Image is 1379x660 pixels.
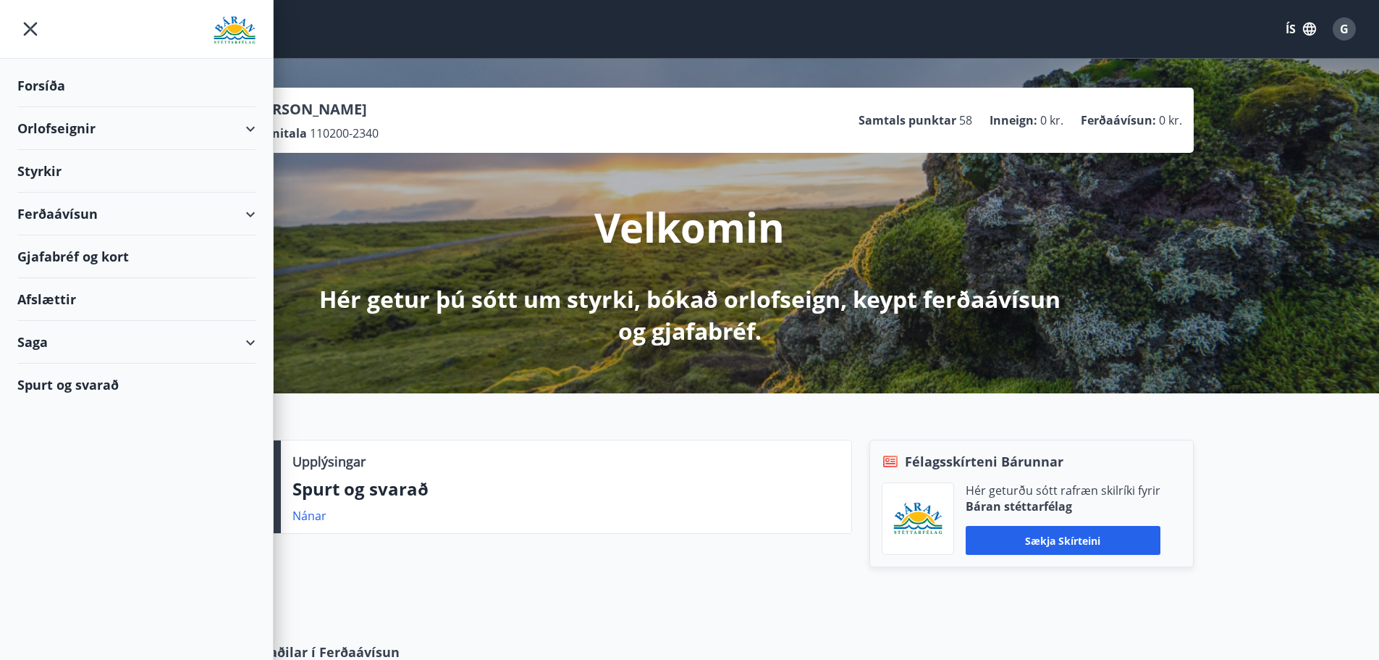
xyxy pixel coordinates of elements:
[308,283,1072,347] p: Hér getur þú sótt um styrki, bókað orlofseign, keypt ferðaávísun og gjafabréf.
[1278,16,1324,42] button: ÍS
[17,150,256,193] div: Styrkir
[990,112,1037,128] p: Inneign :
[1159,112,1182,128] span: 0 kr.
[17,235,256,278] div: Gjafabréf og kort
[1040,112,1063,128] span: 0 kr.
[17,278,256,321] div: Afslættir
[959,112,972,128] span: 58
[17,107,256,150] div: Orlofseignir
[966,483,1160,498] p: Hér geturðu sótt rafræn skilríki fyrir
[292,452,366,471] p: Upplýsingar
[893,502,942,536] img: Bz2lGXKH3FXEIQKvoQ8VL0Fr0uCiWgfgA3I6fSs8.png
[17,16,43,42] button: menu
[292,477,840,501] p: Spurt og svarað
[17,64,256,107] div: Forsíða
[1081,112,1156,128] p: Ferðaávísun :
[594,199,785,254] p: Velkomin
[966,526,1160,555] button: Sækja skírteini
[905,452,1063,471] span: Félagsskírteni Bárunnar
[17,193,256,235] div: Ferðaávísun
[17,364,256,406] div: Spurt og svarað
[214,16,256,45] img: union_logo
[250,125,307,141] p: Kennitala
[250,99,379,120] p: [PERSON_NAME]
[310,125,379,141] span: 110200-2340
[17,321,256,364] div: Saga
[1327,12,1362,46] button: G
[966,498,1160,514] p: Báran stéttarfélag
[1340,21,1349,37] span: G
[292,508,326,524] a: Nánar
[859,112,956,128] p: Samtals punktar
